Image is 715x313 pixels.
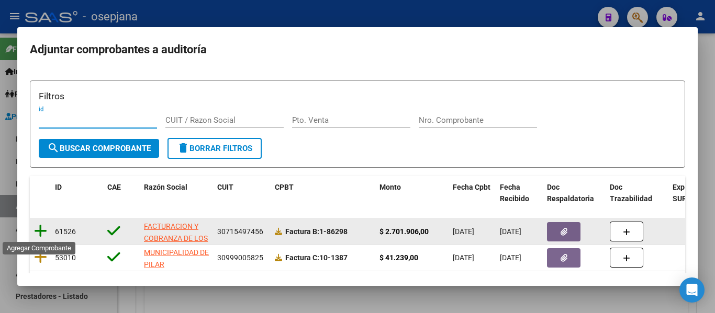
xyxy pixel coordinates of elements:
[271,176,375,211] datatable-header-cell: CPBT
[144,222,208,266] span: FACTURACION Y COBRANZA DE LOS EFECTORES PUBLICOS S.E.
[213,176,271,211] datatable-header-cell: CUIT
[606,176,668,211] datatable-header-cell: Doc Trazabilidad
[107,183,121,191] span: CAE
[144,183,187,191] span: Razón Social
[51,176,103,211] datatable-header-cell: ID
[379,227,429,236] strong: $ 2.701.906,00
[679,277,705,303] div: Open Intercom Messenger
[217,253,263,262] span: 30999005825
[285,253,319,262] span: Factura C:
[47,142,60,154] mat-icon: search
[449,176,496,211] datatable-header-cell: Fecha Cpbt
[379,183,401,191] span: Monto
[610,183,652,203] span: Doc Trazabilidad
[543,176,606,211] datatable-header-cell: Doc Respaldatoria
[379,253,418,262] strong: $ 41.239,00
[47,144,151,153] span: Buscar Comprobante
[103,176,140,211] datatable-header-cell: CAE
[39,139,159,158] button: Buscar Comprobante
[285,253,348,262] strong: 10-1387
[140,176,213,211] datatable-header-cell: Razón Social
[55,227,76,236] span: 61526
[500,183,529,203] span: Fecha Recibido
[285,227,319,236] span: Factura B:
[275,183,294,191] span: CPBT
[39,89,676,103] h3: Filtros
[375,176,449,211] datatable-header-cell: Monto
[55,253,76,262] span: 53010
[144,248,209,269] span: MUNICIPALIDAD DE PILAR
[177,144,252,153] span: Borrar Filtros
[500,253,521,262] span: [DATE]
[55,183,62,191] span: ID
[453,227,474,236] span: [DATE]
[30,40,685,60] h2: Adjuntar comprobantes a auditoría
[177,142,189,154] mat-icon: delete
[217,227,263,236] span: 30715497456
[500,227,521,236] span: [DATE]
[167,138,262,159] button: Borrar Filtros
[496,176,543,211] datatable-header-cell: Fecha Recibido
[453,183,490,191] span: Fecha Cpbt
[547,183,594,203] span: Doc Respaldatoria
[217,183,233,191] span: CUIT
[285,227,348,236] strong: 1-86298
[453,253,474,262] span: [DATE]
